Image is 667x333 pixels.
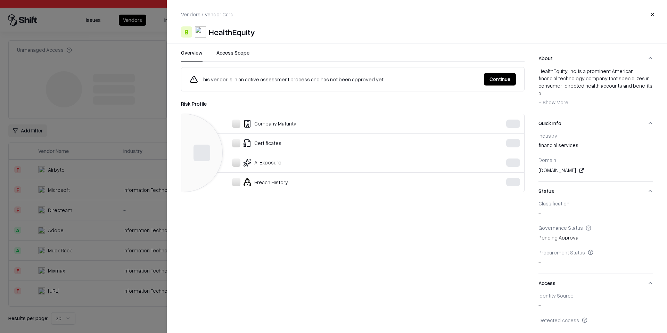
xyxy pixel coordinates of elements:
button: Overview [181,49,203,62]
div: - [538,258,653,268]
button: Access Scope [216,49,249,62]
div: - [538,209,653,219]
div: Risk Profile [181,100,525,108]
span: + Show More [538,99,568,105]
img: HealthEquity [195,26,206,38]
div: - [538,302,653,311]
button: Status [538,182,653,200]
div: Identity Source [538,292,653,299]
div: HealthEquity, Inc. is a prominent American financial technology company that specializes in consu... [538,67,653,108]
div: Status [538,200,653,274]
button: + Show More [538,97,568,108]
div: HealthEquity [209,26,255,38]
div: Certificates [187,139,466,147]
div: financial services [538,141,653,151]
div: Industry [538,132,653,139]
div: Detected Access [538,317,653,323]
div: [DOMAIN_NAME] [538,166,653,174]
div: Procurement Status [538,249,653,255]
div: AI Exposure [187,159,466,167]
div: Governance Status [538,225,653,231]
div: About [538,67,653,114]
button: Continue [484,73,516,86]
div: Breach History [187,178,466,186]
button: Quick Info [538,114,653,132]
p: Vendors / Vendor Card [181,11,233,18]
div: Domain [538,157,653,163]
div: Classification [538,200,653,206]
span: ... [541,90,544,96]
div: This vendor is in an active assessment process and has not been approved yet. [190,75,478,83]
div: Company Maturity [187,120,466,128]
div: Pending Approval [538,234,653,244]
button: About [538,49,653,67]
button: Access [538,274,653,292]
div: Quick Info [538,132,653,181]
div: B [181,26,192,38]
